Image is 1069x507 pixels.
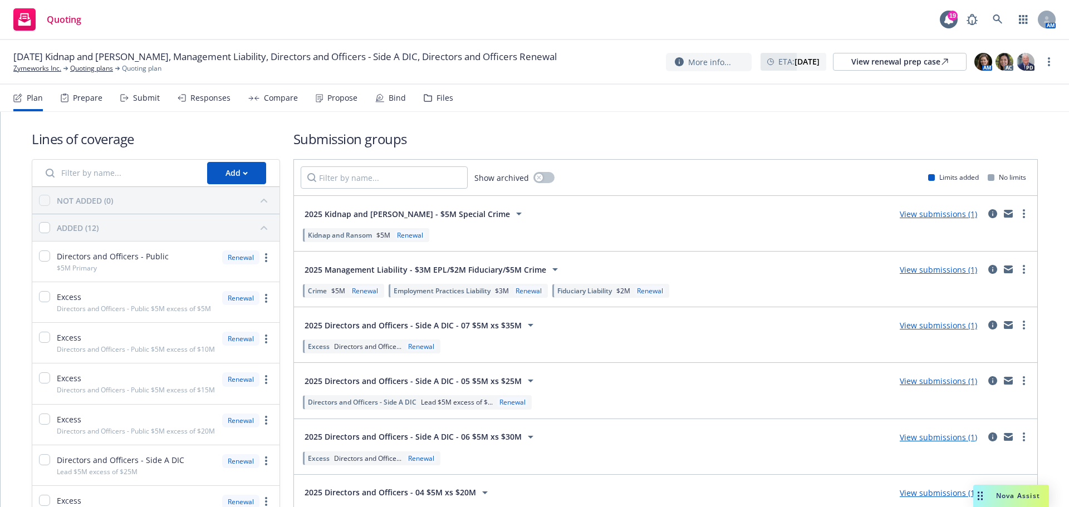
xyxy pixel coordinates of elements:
[301,426,541,448] button: 2025 Directors and Officers - Side A DIC - 06 $5M xs $30M
[1017,430,1031,444] a: more
[1002,263,1015,276] a: mail
[305,486,476,498] span: 2025 Directors and Officers - 04 $5M xs $20M
[264,93,298,102] div: Compare
[1017,207,1031,220] a: more
[497,397,528,407] div: Renewal
[666,53,752,71] button: More info...
[334,454,401,463] span: Directors and Office...
[301,203,529,225] button: 2025 Kidnap and [PERSON_NAME] - $5M Special Crime
[308,342,330,351] span: Excess
[928,173,979,182] div: Limits added
[301,370,541,392] button: 2025 Directors and Officers - Side A DIC - 05 $5M xs $25M
[222,454,259,468] div: Renewal
[973,485,987,507] div: Drag to move
[225,163,248,184] div: Add
[986,374,999,387] a: circleInformation
[259,454,273,467] a: more
[57,344,215,354] span: Directors and Officers - Public $5M excess of $10M
[900,209,977,219] a: View submissions (1)
[495,286,509,296] span: $3M
[1017,318,1031,332] a: more
[986,263,999,276] a: circleInformation
[1042,55,1056,68] a: more
[222,372,259,386] div: Renewal
[73,93,102,102] div: Prepare
[13,50,557,63] span: [DATE] Kidnap and [PERSON_NAME], Management Liability, Directors and Officers - Side A DIC, Direc...
[1017,53,1034,71] img: photo
[778,56,820,67] span: ETA :
[32,130,280,148] h1: Lines of coverage
[961,8,983,31] a: Report a Bug
[259,251,273,264] a: more
[996,491,1040,500] span: Nova Assist
[635,286,665,296] div: Renewal
[986,430,999,444] a: circleInformation
[1017,374,1031,387] a: more
[900,376,977,386] a: View submissions (1)
[57,332,81,343] span: Excess
[122,63,161,73] span: Quoting plan
[851,53,948,70] div: View renewal prep case
[57,250,169,262] span: Directors and Officers - Public
[833,53,967,71] a: View renewal prep case
[474,172,529,184] span: Show archived
[207,162,266,184] button: Add
[293,130,1038,148] h1: Submission groups
[70,63,113,73] a: Quoting plans
[57,263,97,273] span: $5M Primary
[57,291,81,303] span: Excess
[1002,318,1015,332] a: mail
[1002,374,1015,387] a: mail
[305,319,522,331] span: 2025 Directors and Officers - Side A DIC - 07 $5M xs $35M
[406,342,437,351] div: Renewal
[222,414,259,427] div: Renewal
[616,286,630,296] span: $2M
[996,53,1013,71] img: photo
[57,304,211,313] span: Directors and Officers - Public $5M excess of $5M
[973,485,1049,507] button: Nova Assist
[1002,430,1015,444] a: mail
[327,93,357,102] div: Propose
[308,230,372,240] span: Kidnap and Ransom
[301,481,496,504] button: 2025 Directors and Officers - 04 $5M xs $20M
[421,397,493,407] span: Lead $5M excess of $...
[190,93,231,102] div: Responses
[39,162,200,184] input: Filter by name...
[301,258,566,280] button: 2025 Management Liability - $3M EPL/$2M Fiduciary/$5M Crime
[27,93,43,102] div: Plan
[376,230,390,240] span: $5M
[900,432,977,442] a: View submissions (1)
[1017,263,1031,276] a: more
[308,454,330,463] span: Excess
[57,219,273,237] button: ADDED (12)
[222,332,259,346] div: Renewal
[57,372,81,384] span: Excess
[394,286,491,296] span: Employment Practices Liability
[395,230,425,240] div: Renewal
[57,426,215,436] span: Directors and Officers - Public $5M excess of $20M
[57,222,99,234] div: ADDED (12)
[389,93,406,102] div: Bind
[334,342,401,351] span: Directors and Office...
[986,318,999,332] a: circleInformation
[13,63,61,73] a: Zymeworks Inc.
[133,93,160,102] div: Submit
[986,207,999,220] a: circleInformation
[57,195,113,206] div: NOT ADDED (0)
[259,292,273,305] a: more
[437,93,453,102] div: Files
[259,332,273,346] a: more
[57,414,81,425] span: Excess
[259,373,273,386] a: more
[301,314,541,336] button: 2025 Directors and Officers - Side A DIC - 07 $5M xs $35M
[900,264,977,275] a: View submissions (1)
[948,11,958,21] div: 19
[305,375,522,387] span: 2025 Directors and Officers - Side A DIC - 05 $5M xs $25M
[222,291,259,305] div: Renewal
[57,454,184,466] span: Directors and Officers - Side A DIC
[331,286,345,296] span: $5M
[406,454,437,463] div: Renewal
[305,431,522,442] span: 2025 Directors and Officers - Side A DIC - 06 $5M xs $30M
[900,488,977,498] a: View submissions (1)
[988,173,1026,182] div: No limits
